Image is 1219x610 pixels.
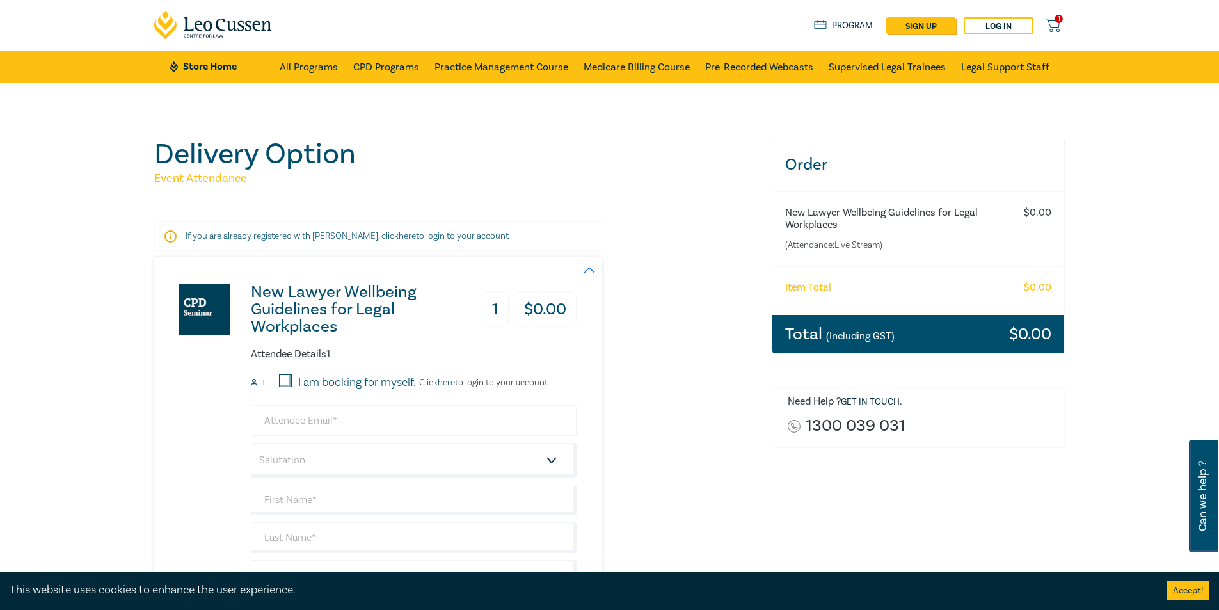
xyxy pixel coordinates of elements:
[785,282,831,294] h6: Item Total
[251,284,461,335] h3: New Lawyer Wellbeing Guidelines for Legal Workplaces
[806,417,905,435] a: 1300 039 031
[251,522,577,553] input: Last Name*
[154,171,756,186] h5: Event Attendance
[772,138,1065,191] h3: Order
[262,378,264,387] small: 1
[1024,207,1051,219] h6: $ 0.00
[961,51,1049,83] a: Legal Support Staff
[514,292,577,327] h3: $ 0.00
[416,378,550,388] p: Click to login to your account.
[438,377,455,389] a: here
[964,17,1033,34] a: Log in
[584,51,690,83] a: Medicare Billing Course
[399,230,416,242] a: here
[251,405,577,436] input: Attendee Email*
[785,207,1001,231] h6: New Lawyer Wellbeing Guidelines for Legal Workplaces
[785,239,1001,252] small: (Attendance: Live Stream )
[353,51,419,83] a: CPD Programs
[785,326,895,342] h3: Total
[788,396,1055,408] h6: Need Help ? .
[1024,282,1051,294] h6: $ 0.00
[826,330,895,342] small: (Including GST)
[886,17,956,34] a: sign up
[829,51,946,83] a: Supervised Legal Trainees
[186,230,571,243] p: If you are already registered with [PERSON_NAME], click to login to your account
[154,138,756,171] h1: Delivery Option
[170,60,259,74] a: Store Home
[1055,15,1063,23] span: 1
[705,51,813,83] a: Pre-Recorded Webcasts
[179,284,230,335] img: New Lawyer Wellbeing Guidelines for Legal Workplaces
[10,582,1147,598] div: This website uses cookies to enhance the user experience.
[280,51,338,83] a: All Programs
[1009,326,1051,342] h3: $ 0.00
[482,292,509,327] h3: 1
[251,560,577,591] input: Company
[251,348,577,360] h6: Attendee Details 1
[841,396,900,408] a: Get in touch
[1167,581,1209,600] button: Accept cookies
[1197,447,1209,545] span: Can we help ?
[298,374,416,391] label: I am booking for myself.
[434,51,568,83] a: Practice Management Course
[814,19,873,33] a: Program
[251,485,577,515] input: First Name*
